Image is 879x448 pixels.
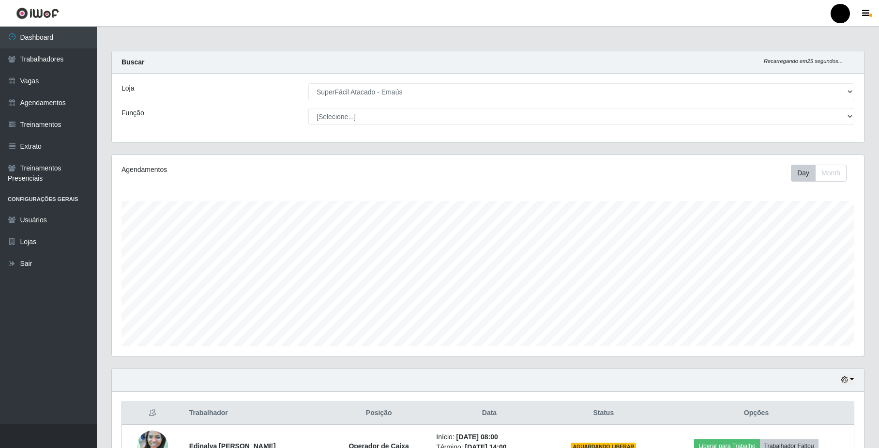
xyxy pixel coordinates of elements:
[121,108,144,118] label: Função
[764,58,843,64] i: Recarregando em 25 segundos...
[456,433,498,441] time: [DATE] 08:00
[430,402,548,425] th: Data
[791,165,816,182] button: Day
[548,402,659,425] th: Status
[16,7,59,19] img: CoreUI Logo
[121,165,418,175] div: Agendamentos
[327,402,430,425] th: Posição
[183,402,327,425] th: Trabalhador
[791,165,854,182] div: Toolbar with button groups
[815,165,847,182] button: Month
[659,402,854,425] th: Opções
[791,165,847,182] div: First group
[121,83,134,93] label: Loja
[436,432,542,442] li: Início:
[121,58,144,66] strong: Buscar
